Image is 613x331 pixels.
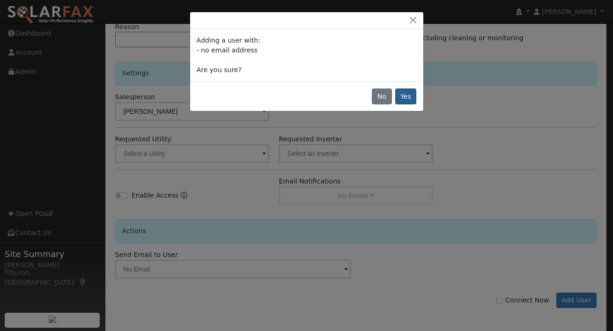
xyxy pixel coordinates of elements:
[395,88,417,104] button: Yes
[197,37,260,44] span: Adding a user with:
[197,66,242,74] span: Are you sure?
[406,15,420,25] button: Close
[197,46,258,54] span: - no email address
[372,88,391,104] button: No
